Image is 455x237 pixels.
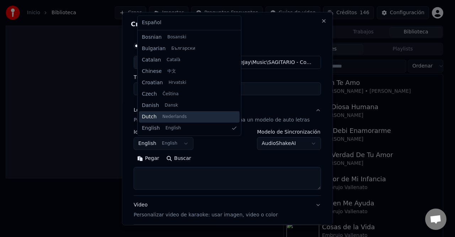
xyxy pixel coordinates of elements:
span: English [142,125,160,132]
span: Български [171,46,195,52]
span: 中文 [167,69,176,74]
span: Croatian [142,79,163,86]
span: Danish [142,102,159,109]
span: Chinese [142,68,162,75]
span: Dansk [165,103,178,108]
span: Español [142,19,161,26]
span: Nederlands [162,114,187,120]
span: Català [167,57,180,63]
span: Czech [142,91,157,98]
span: English [166,125,181,131]
span: Čeština [162,91,178,97]
span: Dutch [142,113,157,120]
span: Bulgarian [142,45,166,52]
span: Bosnian [142,34,162,41]
span: Hrvatski [168,80,186,86]
span: Bosanski [167,34,186,40]
span: Catalan [142,56,161,64]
